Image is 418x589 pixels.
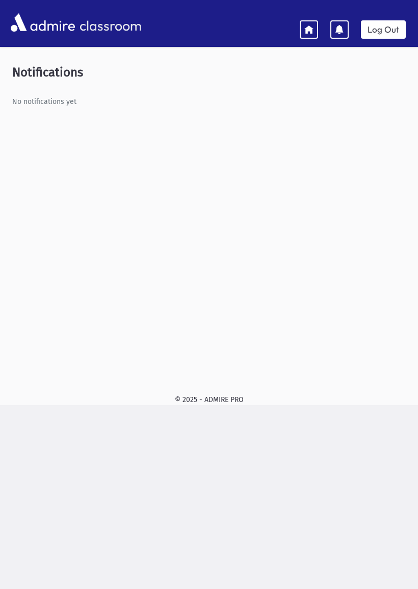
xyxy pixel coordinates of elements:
img: AdmirePro [8,11,77,34]
span: classroom [77,9,142,36]
div: © 2025 - ADMIRE PRO [8,394,410,405]
h4: Notifications [12,65,406,80]
div: No notifications yet [12,96,406,107]
a: Log Out [361,20,406,39]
